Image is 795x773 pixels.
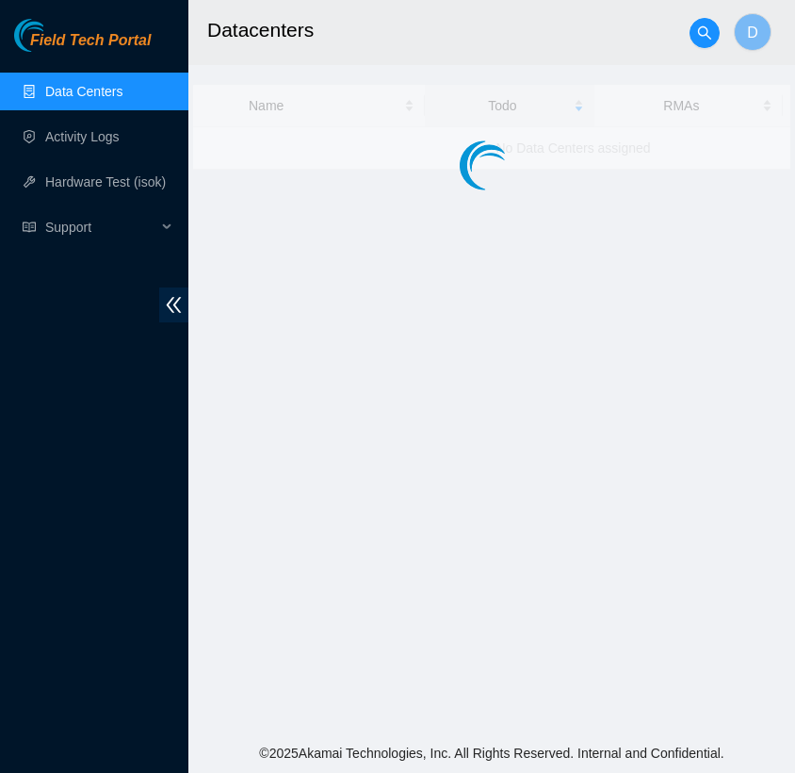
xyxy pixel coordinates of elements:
span: double-left [159,288,188,322]
a: Data Centers [45,84,122,99]
span: search [690,25,719,41]
span: Support [45,208,156,246]
span: D [747,21,758,44]
a: Activity Logs [45,129,120,144]
a: Akamai TechnologiesField Tech Portal [14,34,151,58]
span: read [23,221,36,234]
span: Field Tech Portal [30,32,151,50]
footer: © 2025 Akamai Technologies, Inc. All Rights Reserved. Internal and Confidential. [188,733,795,773]
button: search [690,18,720,48]
img: Akamai Technologies [14,19,95,52]
a: Hardware Test (isok) [45,174,166,189]
button: D [734,13,771,51]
